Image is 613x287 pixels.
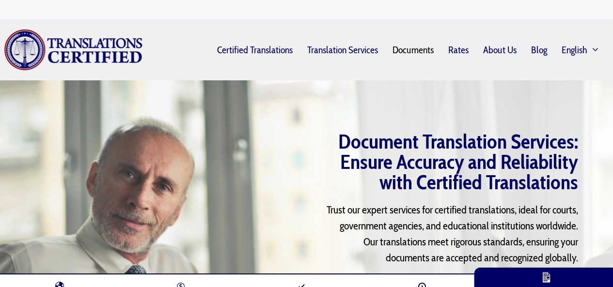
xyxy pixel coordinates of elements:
[441,39,476,61] a: Rates
[476,39,524,61] a: About Us
[327,203,578,264] span: Trust our expert services for certified translations, ideal for courts, government agencies, and ...
[554,38,610,62] a: English
[385,39,441,61] a: Documents
[524,39,554,61] a: Blog
[4,29,143,71] img: Translations Certified
[210,39,300,61] a: Certified Translations
[300,39,385,61] a: Translation Services
[562,46,587,54] span: English
[143,38,610,62] nav: Primary
[312,131,578,192] h1: Document Translation Services: Ensure Accuracy and Reliability with Certified Translations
